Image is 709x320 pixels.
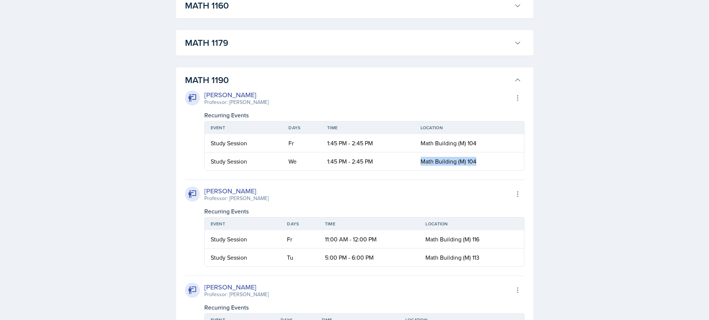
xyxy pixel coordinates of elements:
[185,73,511,87] h3: MATH 1190
[425,235,479,243] span: Math Building (M) 116
[282,134,321,152] td: Fr
[204,186,269,196] div: [PERSON_NAME]
[281,230,319,248] td: Fr
[211,235,275,244] div: Study Session
[415,121,524,134] th: Location
[419,218,524,230] th: Location
[204,111,524,120] div: Recurring Events
[211,253,275,262] div: Study Session
[321,134,414,152] td: 1:45 PM - 2:45 PM
[211,139,277,148] div: Study Session
[319,248,420,266] td: 5:00 PM - 6:00 PM
[204,282,269,292] div: [PERSON_NAME]
[204,303,524,312] div: Recurring Events
[281,218,319,230] th: Days
[183,72,523,88] button: MATH 1190
[421,139,476,147] span: Math Building (M) 104
[321,121,414,134] th: Time
[183,35,523,51] button: MATH 1179
[204,98,269,106] div: Professor: [PERSON_NAME]
[204,194,269,202] div: Professor: [PERSON_NAME]
[421,157,476,165] span: Math Building (M) 104
[425,253,479,262] span: Math Building (M) 113
[204,207,524,216] div: Recurring Events
[205,121,283,134] th: Event
[319,230,420,248] td: 11:00 AM - 12:00 PM
[205,218,281,230] th: Event
[319,218,420,230] th: Time
[282,121,321,134] th: Days
[321,152,414,170] td: 1:45 PM - 2:45 PM
[281,248,319,266] td: Tu
[204,90,269,100] div: [PERSON_NAME]
[282,152,321,170] td: We
[204,291,269,298] div: Professor: [PERSON_NAME]
[185,36,511,50] h3: MATH 1179
[211,157,277,166] div: Study Session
